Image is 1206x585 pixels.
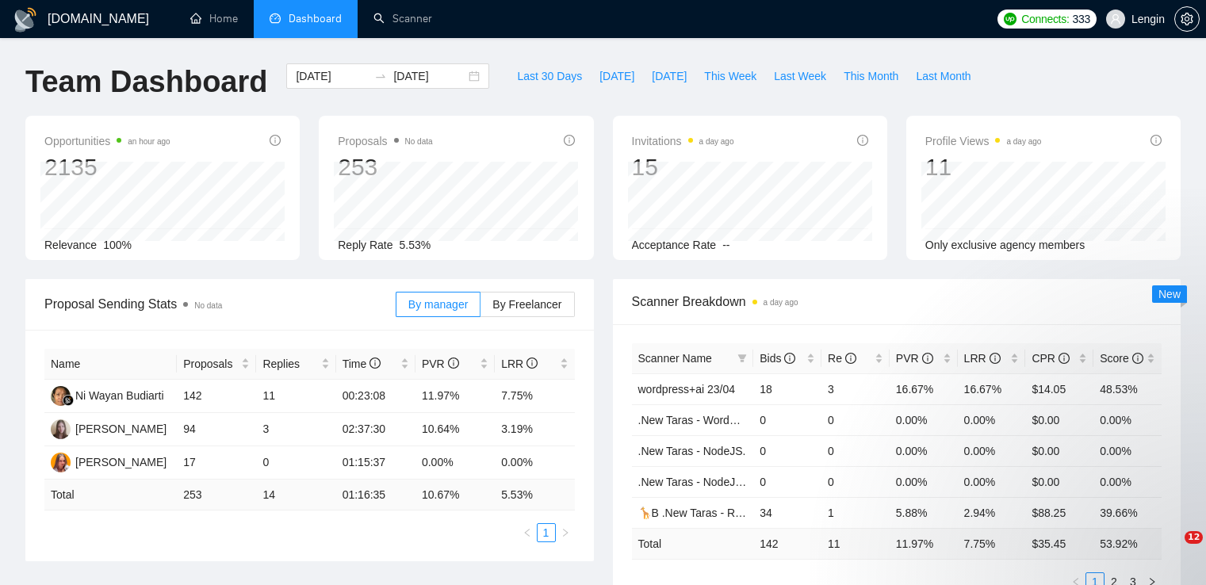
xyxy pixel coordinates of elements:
span: filter [737,354,747,363]
td: $14.05 [1025,373,1093,404]
td: 17 [177,446,256,480]
img: NB [51,419,71,439]
td: 16.67% [958,373,1026,404]
a: NB[PERSON_NAME] [51,422,167,434]
a: 🦒B .New Taras - ReactJS/NextJS rel exp 23/04 [638,507,875,519]
td: 02:37:30 [336,413,415,446]
td: 10.67 % [415,480,495,510]
a: SF[PERSON_NAME] [51,455,167,468]
span: CPR [1032,352,1069,365]
a: setting [1174,13,1200,25]
span: info-circle [845,353,856,364]
div: 11 [925,152,1042,182]
span: 5.53% [400,239,431,251]
button: [DATE] [591,63,643,89]
td: 0 [256,446,335,480]
th: Proposals [177,349,256,380]
div: 253 [338,152,432,182]
span: Dashboard [289,12,342,25]
td: 11 [821,528,890,559]
span: By manager [408,298,468,311]
td: $ 35.45 [1025,528,1093,559]
a: 1 [538,524,555,541]
img: SF [51,453,71,472]
span: Last Week [774,67,826,85]
td: 11 [256,380,335,413]
td: 142 [177,380,256,413]
div: [PERSON_NAME] [75,453,167,471]
span: PVR [896,352,933,365]
span: [DATE] [652,67,687,85]
span: 100% [103,239,132,251]
span: -- [722,239,729,251]
span: info-circle [857,135,868,146]
span: Proposals [338,132,432,151]
td: 01:15:37 [336,446,415,480]
time: a day ago [699,137,734,146]
td: 0 [821,435,890,466]
td: 0.00% [495,446,574,480]
th: Name [44,349,177,380]
td: 0.00% [1093,404,1162,435]
span: Acceptance Rate [632,239,717,251]
span: info-circle [922,353,933,364]
span: info-circle [526,357,538,369]
td: 7.75% [495,380,574,413]
span: Relevance [44,239,97,251]
span: New [1158,288,1181,300]
span: This Month [844,67,898,85]
img: upwork-logo.png [1004,13,1016,25]
span: Proposals [183,355,238,373]
span: [DATE] [599,67,634,85]
span: info-circle [1059,353,1070,364]
span: Re [828,352,856,365]
span: Last Month [916,67,971,85]
td: $0.00 [1025,404,1093,435]
span: info-circle [564,135,575,146]
td: Total [632,528,754,559]
span: filter [734,346,750,370]
span: By Freelancer [492,298,561,311]
td: 11.97% [415,380,495,413]
span: user [1110,13,1121,25]
button: [DATE] [643,63,695,89]
th: Replies [256,349,335,380]
iframe: Intercom live chat [1152,531,1190,569]
td: Total [44,480,177,510]
span: info-circle [270,135,281,146]
span: PVR [422,357,459,370]
input: End date [393,67,465,85]
button: setting [1174,6,1200,32]
td: 18 [753,373,821,404]
span: info-circle [448,357,459,369]
button: left [518,523,537,542]
time: a day ago [1006,137,1041,146]
td: 11.97 % [890,528,958,559]
span: LRR [501,357,538,370]
div: Ni Wayan Budiarti [75,387,164,404]
td: 01:16:35 [336,480,415,510]
li: 1 [537,523,556,542]
td: 0.00% [890,435,958,466]
button: Last Month [907,63,979,89]
td: 1 [821,497,890,528]
td: 0 [821,404,890,435]
h1: Team Dashboard [25,63,267,101]
td: 0 [753,435,821,466]
span: dashboard [270,13,281,24]
span: Invitations [632,132,734,151]
a: NWNi Wayan Budiarti [51,388,164,401]
td: 48.53% [1093,373,1162,404]
td: 142 [753,528,821,559]
time: a day ago [764,298,798,307]
span: Proposal Sending Stats [44,294,396,314]
span: Scanner Name [638,352,712,365]
span: swap-right [374,70,387,82]
td: 0 [821,466,890,497]
td: 5.88% [890,497,958,528]
img: NW [51,386,71,406]
img: gigradar-bm.png [63,395,74,406]
span: Last 30 Days [517,67,582,85]
span: info-circle [1132,353,1143,364]
td: 53.92 % [1093,528,1162,559]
